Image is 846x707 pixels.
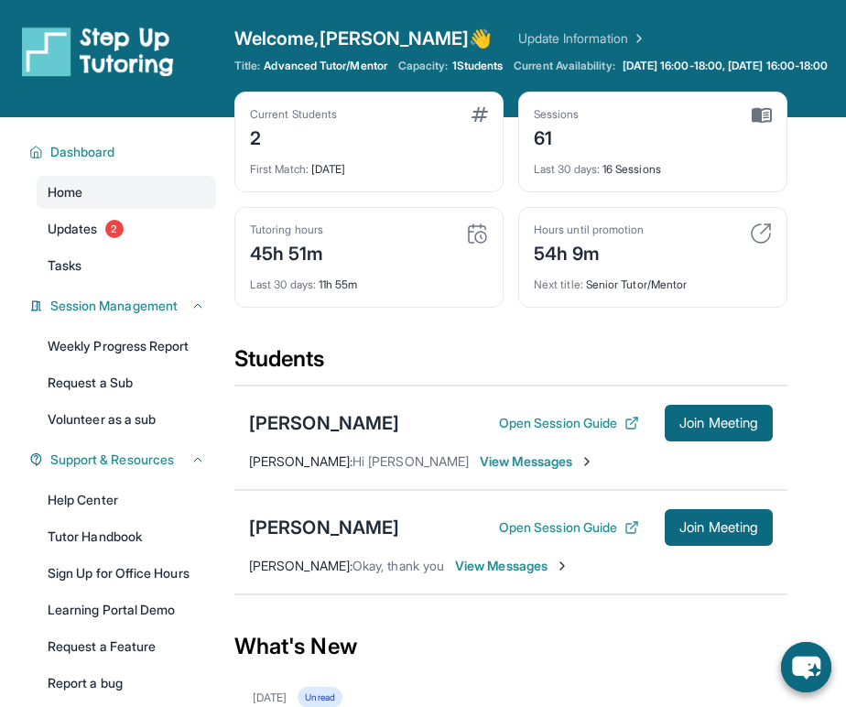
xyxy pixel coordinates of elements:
span: Last 30 days : [534,162,600,176]
span: Tasks [48,256,81,275]
span: Join Meeting [679,522,758,533]
button: Dashboard [43,143,205,161]
span: [DATE] 16:00-18:00, [DATE] 16:00-18:00 [623,59,829,73]
button: Open Session Guide [499,414,639,432]
div: Senior Tutor/Mentor [534,266,772,292]
span: Home [48,183,82,201]
div: Sessions [534,107,580,122]
a: Request a Feature [37,630,216,663]
div: 45h 51m [250,237,324,266]
img: card [752,107,772,124]
button: Join Meeting [665,509,773,546]
button: Session Management [43,297,205,315]
div: Current Students [250,107,337,122]
img: card [466,223,488,245]
div: Tutoring hours [250,223,324,237]
span: Welcome, [PERSON_NAME] 👋 [234,26,493,51]
img: Chevron-Right [555,559,569,573]
a: Tutor Handbook [37,520,216,553]
span: View Messages [455,557,569,575]
a: Sign Up for Office Hours [37,557,216,590]
span: Updates [48,220,98,238]
span: Session Management [50,297,178,315]
div: [DATE] [250,151,488,177]
a: Updates2 [37,212,216,245]
span: Hi [PERSON_NAME] [352,453,469,469]
a: Home [37,176,216,209]
a: Help Center [37,484,216,517]
span: Support & Resources [50,451,174,469]
div: 2 [250,122,337,151]
span: 2 [105,220,124,238]
button: Support & Resources [43,451,205,469]
a: Weekly Progress Report [37,330,216,363]
a: [DATE] 16:00-18:00, [DATE] 16:00-18:00 [619,59,832,73]
img: logo [22,26,174,77]
span: Advanced Tutor/Mentor [264,59,386,73]
div: [PERSON_NAME] [249,515,399,540]
img: Chevron Right [628,29,646,48]
span: Join Meeting [679,418,758,429]
span: Current Availability: [514,59,614,73]
a: Tasks [37,249,216,282]
img: card [750,223,772,245]
span: View Messages [480,452,594,471]
span: [PERSON_NAME] : [249,558,352,573]
button: chat-button [781,642,831,692]
span: Dashboard [50,143,115,161]
a: Learning Portal Demo [37,593,216,626]
span: First Match : [250,162,309,176]
span: Next title : [534,277,583,291]
div: 11h 55m [250,266,488,292]
div: 61 [534,122,580,151]
span: 1 Students [452,59,504,73]
button: Join Meeting [665,405,773,441]
a: Volunteer as a sub [37,403,216,436]
span: Okay, thank you [352,558,444,573]
a: Update Information [518,29,646,48]
img: card [472,107,488,122]
img: Chevron-Right [580,454,594,469]
div: 54h 9m [534,237,644,266]
div: Hours until promotion [534,223,644,237]
div: 16 Sessions [534,151,772,177]
a: Report a bug [37,667,216,700]
span: Capacity: [398,59,449,73]
a: Request a Sub [37,366,216,399]
div: Students [234,344,787,385]
span: [PERSON_NAME] : [249,453,352,469]
span: Last 30 days : [250,277,316,291]
div: What's New [234,606,787,687]
div: [PERSON_NAME] [249,410,399,436]
button: Open Session Guide [499,518,639,537]
span: Title: [234,59,260,73]
div: [DATE] [253,691,287,705]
